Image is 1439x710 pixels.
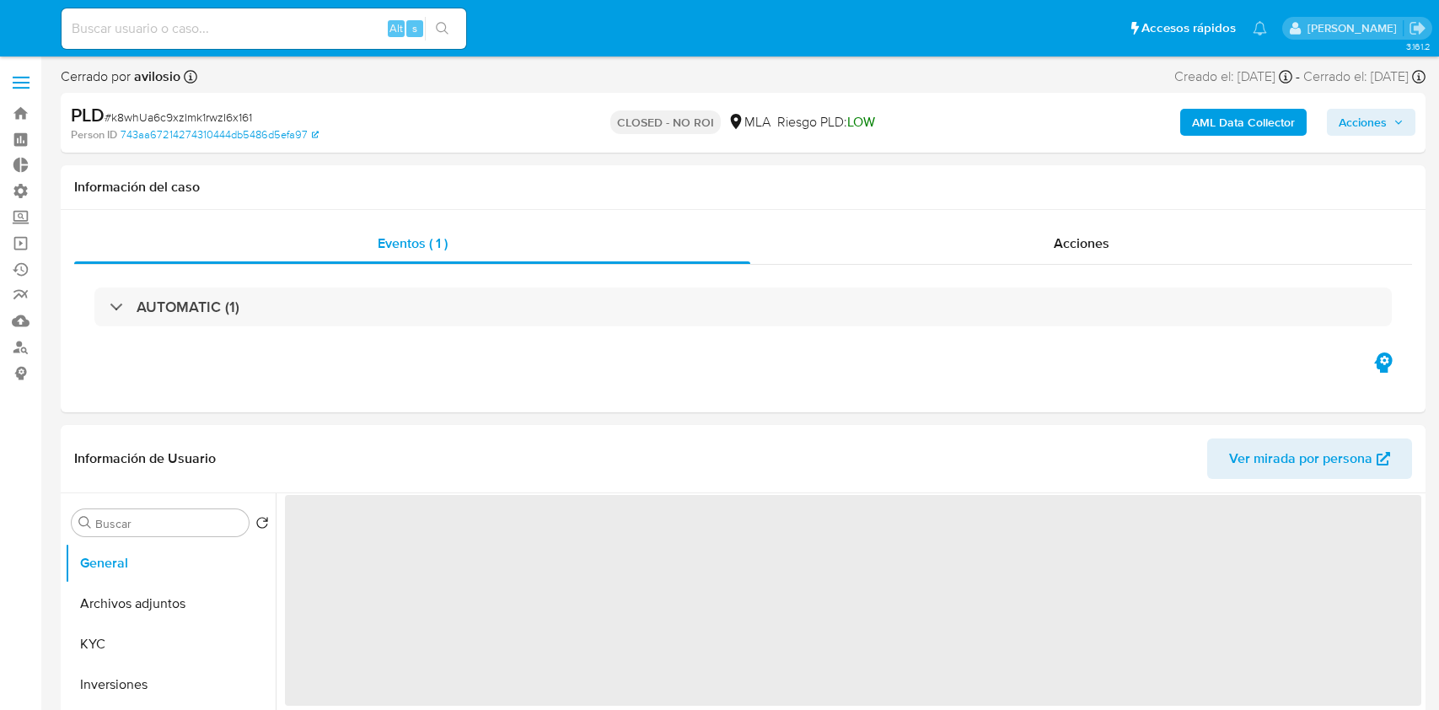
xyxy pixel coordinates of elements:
span: Alt [389,20,403,36]
a: Notificaciones [1253,21,1267,35]
span: Acciones [1054,234,1109,253]
div: Cerrado el: [DATE] [1303,67,1426,86]
h1: Información de Usuario [74,450,216,467]
a: 743aa67214274310444db5486d5efa97 [121,127,319,143]
p: andres.vilosio@mercadolibre.com [1307,20,1403,36]
input: Buscar [95,516,242,531]
b: Person ID [71,127,117,143]
p: CLOSED - NO ROI [610,110,721,134]
span: LOW [847,112,875,132]
h1: Información del caso [74,179,1412,196]
button: AML Data Collector [1180,109,1307,136]
button: search-icon [425,17,459,40]
span: Riesgo PLD: [777,113,875,132]
span: s [412,20,417,36]
span: Accesos rápidos [1141,19,1236,37]
a: Salir [1409,19,1426,37]
button: Archivos adjuntos [65,584,276,624]
button: Acciones [1327,109,1415,136]
b: PLD [71,101,105,128]
button: Volver al orden por defecto [255,516,269,535]
span: # k8whUa6c9xzImk1rwzI6x161 [105,109,252,126]
button: General [65,543,276,584]
div: AUTOMATIC (1) [94,288,1392,326]
span: Acciones [1339,109,1387,136]
div: Creado el: [DATE] [1174,67,1292,86]
h3: AUTOMATIC (1) [137,298,239,316]
button: KYC [65,624,276,664]
span: - [1296,67,1300,86]
button: Ver mirada por persona [1207,438,1412,479]
div: MLA [728,113,771,132]
span: Eventos ( 1 ) [378,234,448,253]
span: ‌ [285,495,1421,706]
button: Inversiones [65,664,276,705]
b: AML Data Collector [1192,109,1295,136]
b: avilosio [131,67,180,86]
button: Buscar [78,516,92,530]
span: Ver mirada por persona [1229,438,1372,479]
input: Buscar usuario o caso... [62,18,466,40]
span: Cerrado por [61,67,180,86]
